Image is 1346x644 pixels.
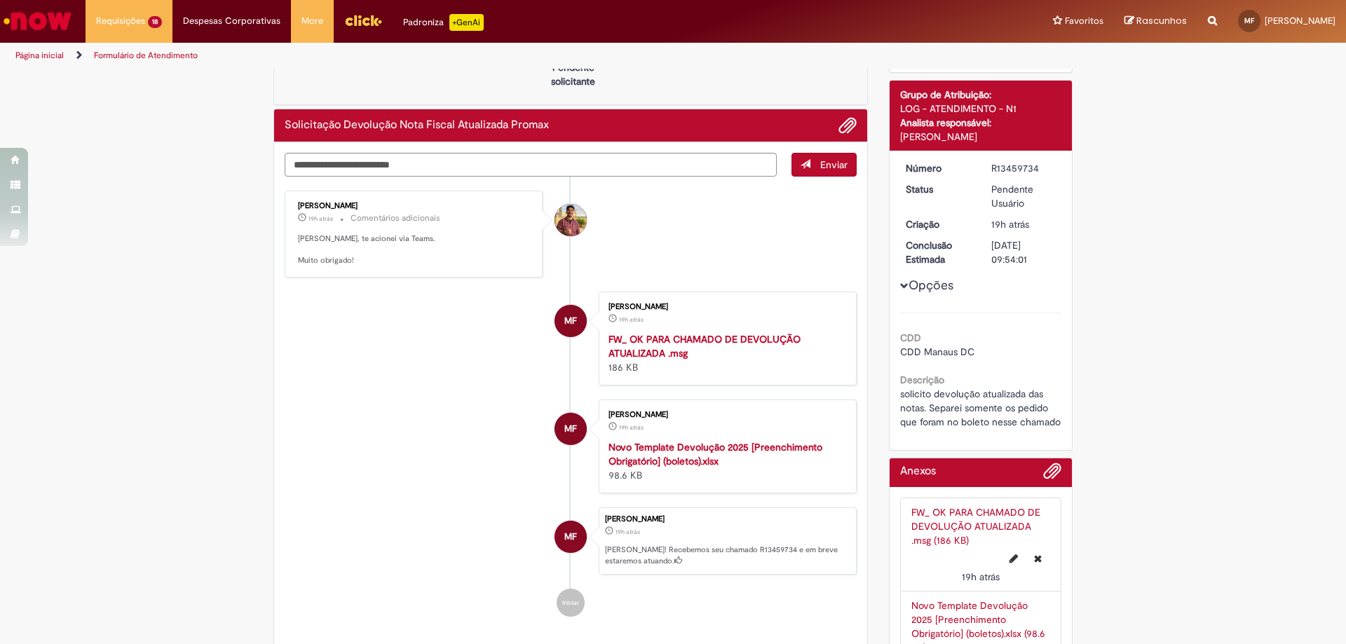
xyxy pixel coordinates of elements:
div: Grupo de Atribuição: [900,88,1062,102]
button: Enviar [791,153,857,177]
p: [PERSON_NAME]! Recebemos seu chamado R13459734 e em breve estaremos atuando. [605,544,849,566]
ul: Trilhas de página [11,43,887,69]
time: 28/08/2025 17:53:22 [619,423,644,432]
span: solicito devolução atualizada das notas. Separei somente os pedido que foram no boleto nesse chamado [900,388,1061,428]
dt: Número [895,161,981,175]
time: 28/08/2025 18:07:24 [308,214,333,223]
span: Despesas Corporativas [183,14,280,28]
span: MF [1244,16,1254,25]
span: [PERSON_NAME] [1265,15,1335,27]
span: MF [564,304,577,338]
img: ServiceNow [1,7,74,35]
span: 19h atrás [991,218,1029,231]
div: [PERSON_NAME] [298,202,531,210]
dt: Criação [895,217,981,231]
small: Comentários adicionais [351,212,440,224]
time: 28/08/2025 17:53:58 [616,528,640,536]
span: Rascunhos [1136,14,1187,27]
span: Requisições [96,14,145,28]
span: MF [564,412,577,446]
div: LOG - ATENDIMENTO - N1 [900,102,1062,116]
img: click_logo_yellow_360x200.png [344,10,382,31]
time: 28/08/2025 17:53:39 [962,570,1000,583]
div: [PERSON_NAME] [900,130,1062,144]
div: [PERSON_NAME] [605,515,849,523]
div: Vitor Jeremias Da Silva [555,204,587,236]
span: Enviar [820,158,848,171]
div: Matheus Henrique Santos Farias [555,413,587,445]
span: 19h atrás [308,214,333,223]
a: FW_ OK PARA CHAMADO DE DEVOLUÇÃO ATUALIZADA .msg [609,333,801,359]
span: MF [564,520,577,554]
div: 186 KB [609,332,842,374]
a: Formulário de Atendimento [94,50,198,61]
button: Excluir FW_ OK PARA CHAMADO DE DEVOLUÇÃO ATUALIZADA .msg [1026,547,1050,570]
li: Matheus Henrique Santos Farias [285,507,857,575]
div: 98.6 KB [609,440,842,482]
div: 28/08/2025 17:53:58 [991,217,1056,231]
b: Descrição [900,374,944,386]
div: Analista responsável: [900,116,1062,130]
p: Pendente solicitante [539,60,607,88]
div: R13459734 [991,161,1056,175]
a: Página inicial [15,50,64,61]
button: Adicionar anexos [1043,462,1061,487]
span: Favoritos [1065,14,1103,28]
div: Pendente Usuário [991,182,1056,210]
div: Padroniza [403,14,484,31]
button: Editar nome de arquivo FW_ OK PARA CHAMADO DE DEVOLUÇÃO ATUALIZADA .msg [1001,547,1026,570]
span: 19h atrás [616,528,640,536]
span: CDD Manaus DC [900,345,974,358]
h2: Anexos [900,465,936,478]
div: Matheus Henrique Santos Farias [555,521,587,553]
time: 28/08/2025 17:53:39 [619,315,644,324]
span: 19h atrás [619,423,644,432]
b: CDD [900,331,921,344]
div: Matheus Henrique Santos Farias [555,305,587,337]
a: FW_ OK PARA CHAMADO DE DEVOLUÇÃO ATUALIZADA .msg (186 KB) [911,506,1040,547]
p: +GenAi [449,14,484,31]
ul: Histórico de tíquete [285,177,857,631]
dt: Conclusão Estimada [895,238,981,266]
div: [PERSON_NAME] [609,303,842,311]
a: Novo Template Devolução 2025 [Preenchimento Obrigatório] (boletos).xlsx [609,441,822,467]
button: Adicionar anexos [838,116,857,135]
a: Rascunhos [1124,15,1187,28]
p: [PERSON_NAME], te acionei via Teams. Muito obrigado! [298,233,531,266]
textarea: Digite sua mensagem aqui... [285,153,777,177]
h2: Solicitação Devolução Nota Fiscal Atualizada Promax Histórico de tíquete [285,119,549,132]
dt: Status [895,182,981,196]
span: 18 [148,16,162,28]
div: [PERSON_NAME] [609,411,842,419]
time: 28/08/2025 17:53:58 [991,218,1029,231]
div: [DATE] 09:54:01 [991,238,1056,266]
span: More [301,14,323,28]
span: 19h atrás [619,315,644,324]
span: 19h atrás [962,570,1000,583]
